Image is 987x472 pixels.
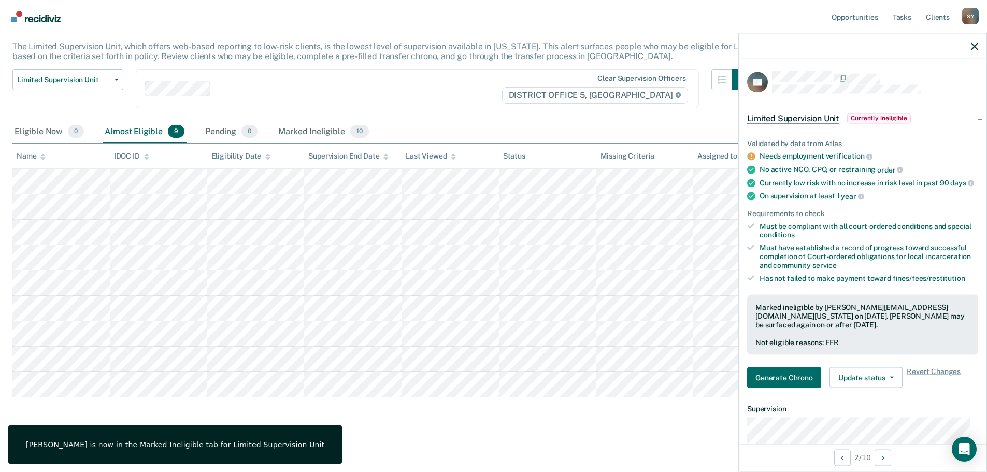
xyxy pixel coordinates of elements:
[502,87,688,104] span: DISTRICT OFFICE 5, [GEOGRAPHIC_DATA]
[600,152,655,161] div: Missing Criteria
[952,437,977,462] div: Open Intercom Messenger
[114,152,149,161] div: IDOC ID
[597,74,685,83] div: Clear supervision officers
[739,102,986,135] div: Limited Supervision UnitCurrently ineligible
[747,367,821,388] button: Generate Chrono
[962,8,979,24] div: S Y
[11,11,61,22] img: Recidiviz
[739,444,986,471] div: 2 / 10
[168,125,184,138] span: 9
[893,274,965,282] span: fines/fees/restitution
[747,113,839,123] span: Limited Supervision Unit
[907,367,961,388] span: Revert Changes
[747,139,978,148] div: Validated by data from Atlas
[17,76,110,84] span: Limited Supervision Unit
[12,121,86,144] div: Eligible Now
[747,367,825,388] a: Navigate to form link
[760,165,978,174] div: No active NCO, CPO, or restraining
[12,41,749,61] p: The Limited Supervision Unit, which offers web-based reporting to low-risk clients, is the lowest...
[308,152,389,161] div: Supervision End Date
[760,222,978,239] div: Must be compliant with all court-ordered conditions and special conditions
[875,449,891,466] button: Next Opportunity
[962,8,979,24] button: Profile dropdown button
[760,192,978,201] div: On supervision at least 1
[847,113,911,123] span: Currently ineligible
[755,338,970,347] div: Not eligible reasons: FFR
[760,178,978,188] div: Currently low risk with no increase in risk level in past 90
[877,165,903,174] span: order
[406,152,456,161] div: Last Viewed
[760,152,978,161] div: Needs employment verification
[841,192,864,200] span: year
[760,244,978,269] div: Must have established a record of progress toward successful completion of Court-ordered obligati...
[103,121,187,144] div: Almost Eligible
[350,125,369,138] span: 10
[503,152,525,161] div: Status
[834,449,851,466] button: Previous Opportunity
[829,367,903,388] button: Update status
[276,121,370,144] div: Marked Ineligible
[755,303,970,329] div: Marked ineligible by [PERSON_NAME][EMAIL_ADDRESS][DOMAIN_NAME][US_STATE] on [DATE]. [PERSON_NAME]...
[241,125,258,138] span: 0
[211,152,271,161] div: Eligibility Date
[17,152,46,161] div: Name
[68,125,84,138] span: 0
[760,274,978,282] div: Has not failed to make payment toward
[697,152,746,161] div: Assigned to
[950,179,974,187] span: days
[203,121,260,144] div: Pending
[812,261,837,269] span: service
[26,440,324,449] div: [PERSON_NAME] is now in the Marked Ineligible tab for Limited Supervision Unit
[747,209,978,218] div: Requirements to check
[747,405,978,413] dt: Supervision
